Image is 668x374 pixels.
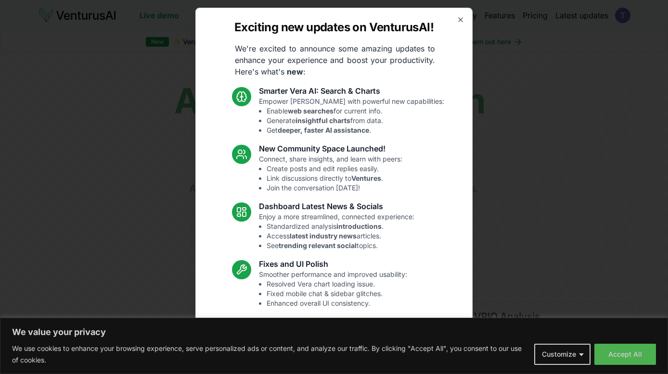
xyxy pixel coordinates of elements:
li: Fixed mobile chat & sidebar glitches. [267,289,407,299]
li: Get . [267,125,444,135]
li: Standardized analysis . [267,222,414,231]
strong: insightful charts [295,116,350,125]
strong: trending relevant social [279,241,357,249]
strong: new [287,67,303,76]
strong: introductions [336,222,382,230]
li: Access articles. [267,231,414,241]
p: These updates are designed to make VenturusAI more powerful, intuitive, and user-friendly. Let us... [226,316,442,350]
li: Enhanced overall UI consistency. [267,299,407,308]
li: Link discussions directly to . [267,174,402,183]
strong: Ventures [351,174,381,182]
p: Connect, share insights, and learn with peers: [259,154,402,193]
strong: deeper, faster AI assistance [278,126,369,134]
h3: New Community Space Launched! [259,143,402,154]
h3: Dashboard Latest News & Socials [259,200,414,212]
p: We're excited to announce some amazing updates to enhance your experience and boost your producti... [227,43,443,77]
li: Create posts and edit replies easily. [267,164,402,174]
p: Empower [PERSON_NAME] with powerful new capabilities: [259,97,444,135]
li: Enable for current info. [267,106,444,116]
h2: Exciting new updates on VenturusAI! [234,20,434,35]
p: Enjoy a more streamlined, connected experience: [259,212,414,250]
li: Resolved Vera chart loading issue. [267,279,407,289]
p: Smoother performance and improved usability: [259,270,407,308]
strong: web searches [288,107,334,115]
h3: Fixes and UI Polish [259,258,407,270]
li: See topics. [267,241,414,250]
strong: latest industry news [290,232,357,240]
li: Join the conversation [DATE]! [267,183,402,193]
h3: Smarter Vera AI: Search & Charts [259,85,444,97]
li: Generate from data. [267,116,444,125]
